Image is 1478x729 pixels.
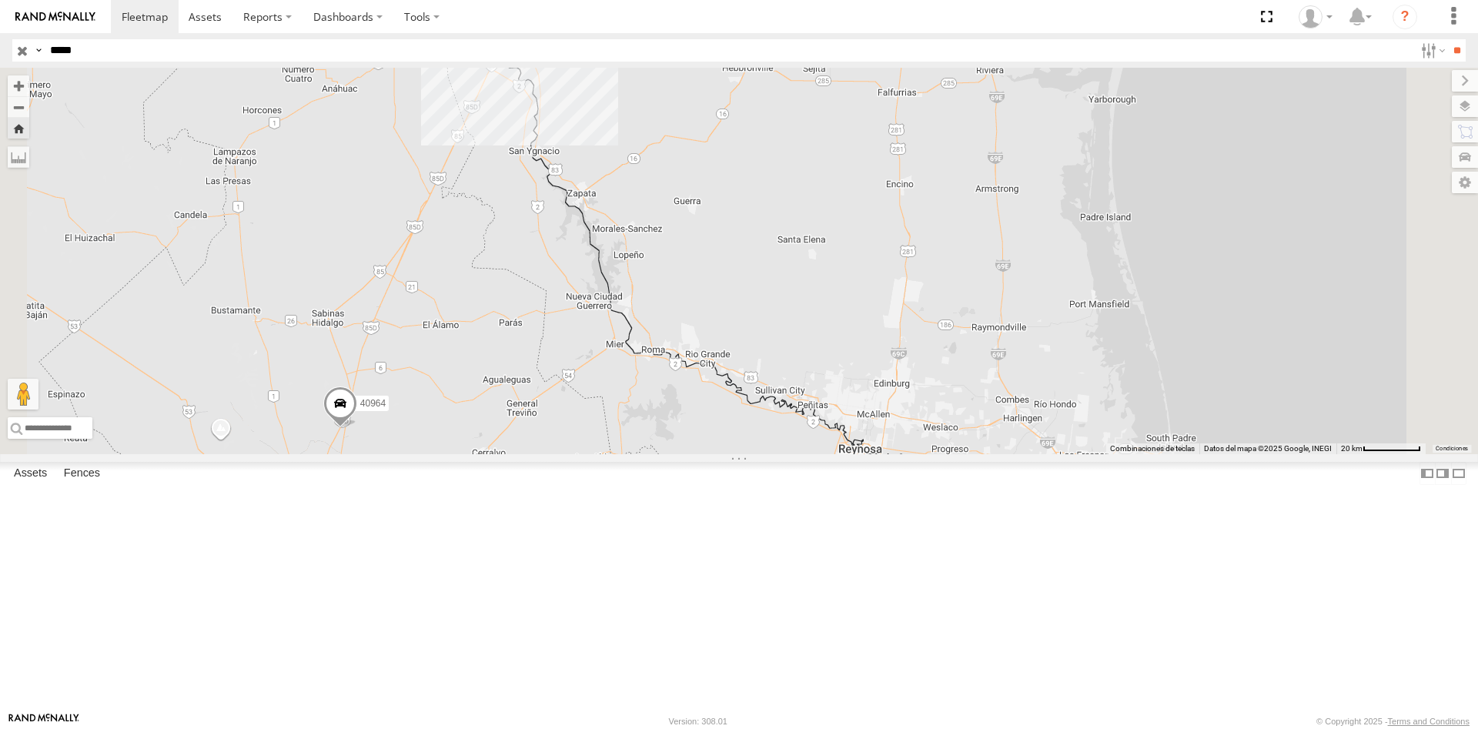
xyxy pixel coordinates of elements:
label: Search Query [32,39,45,62]
label: Measure [8,146,29,168]
button: Combinaciones de teclas [1110,443,1195,454]
span: Datos del mapa ©2025 Google, INEGI [1204,444,1332,453]
label: Fences [56,463,108,484]
label: Search Filter Options [1415,39,1448,62]
button: Zoom out [8,96,29,118]
label: Assets [6,463,55,484]
span: 20 km [1341,444,1363,453]
label: Dock Summary Table to the Left [1419,462,1435,484]
button: Arrastra el hombrecito naranja al mapa para abrir Street View [8,379,38,410]
div: Version: 308.01 [669,717,727,726]
i: ? [1393,5,1417,29]
button: Escala del mapa: 20 km por 72 píxeles [1336,443,1426,454]
label: Hide Summary Table [1451,462,1466,484]
button: Zoom Home [8,118,29,139]
label: Dock Summary Table to the Right [1435,462,1450,484]
div: Juan Lopez [1293,5,1338,28]
a: Terms and Conditions [1388,717,1470,726]
div: © Copyright 2025 - [1316,717,1470,726]
img: rand-logo.svg [15,12,95,22]
a: Visit our Website [8,714,79,729]
button: Zoom in [8,75,29,96]
label: Map Settings [1452,172,1478,193]
span: 40964 [360,399,386,410]
a: Condiciones (se abre en una nueva pestaña) [1436,446,1468,452]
